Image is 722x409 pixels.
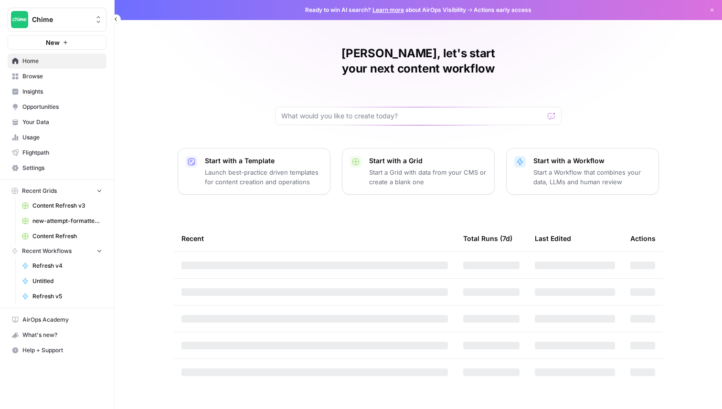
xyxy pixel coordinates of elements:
span: Recent Workflows [22,247,72,255]
span: Your Data [22,118,102,126]
a: Refresh v4 [18,258,106,273]
a: Your Data [8,115,106,130]
a: Content Refresh v3 [18,198,106,213]
a: Browse [8,69,106,84]
a: Content Refresh [18,229,106,244]
span: Browse [22,72,102,81]
img: Chime Logo [11,11,28,28]
span: Home [22,57,102,65]
a: Opportunities [8,99,106,115]
button: Start with a TemplateLaunch best-practice driven templates for content creation and operations [178,148,330,195]
span: Chime [32,15,90,24]
button: Help + Support [8,343,106,358]
span: Flightpath [22,148,102,157]
a: Home [8,53,106,69]
span: Recent Grids [22,187,57,195]
a: Refresh v5 [18,289,106,304]
span: Usage [22,133,102,142]
span: Settings [22,164,102,172]
span: Insights [22,87,102,96]
button: What's new? [8,327,106,343]
button: New [8,35,106,50]
a: Settings [8,160,106,176]
span: Help + Support [22,346,102,355]
p: Start with a Grid [369,156,487,166]
button: Recent Workflows [8,244,106,258]
a: Flightpath [8,145,106,160]
a: Untitled [18,273,106,289]
button: Start with a WorkflowStart a Workflow that combines your data, LLMs and human review [506,148,659,195]
span: Refresh v5 [32,292,102,301]
div: Actions [630,225,656,252]
span: Content Refresh [32,232,102,241]
span: AirOps Academy [22,315,102,324]
p: Start with a Template [205,156,322,166]
p: Start a Grid with data from your CMS or create a blank one [369,168,487,187]
div: What's new? [8,328,106,342]
h1: [PERSON_NAME], let's start your next content workflow [275,46,562,76]
p: Launch best-practice driven templates for content creation and operations [205,168,322,187]
p: Start a Workflow that combines your data, LLMs and human review [533,168,651,187]
span: New [46,38,60,47]
div: Last Edited [535,225,571,252]
a: Insights [8,84,106,99]
span: Opportunities [22,103,102,111]
span: Actions early access [474,6,531,14]
a: new-attempt-formatted.csv [18,213,106,229]
div: Total Runs (7d) [463,225,512,252]
span: Content Refresh v3 [32,201,102,210]
button: Start with a GridStart a Grid with data from your CMS or create a blank one [342,148,495,195]
button: Workspace: Chime [8,8,106,31]
a: Learn more [372,6,404,13]
span: Ready to win AI search? about AirOps Visibility [305,6,466,14]
button: Recent Grids [8,184,106,198]
a: Usage [8,130,106,145]
input: What would you like to create today? [281,111,544,121]
a: AirOps Academy [8,312,106,327]
span: Untitled [32,277,102,285]
p: Start with a Workflow [533,156,651,166]
span: Refresh v4 [32,262,102,270]
span: new-attempt-formatted.csv [32,217,102,225]
div: Recent [181,225,448,252]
